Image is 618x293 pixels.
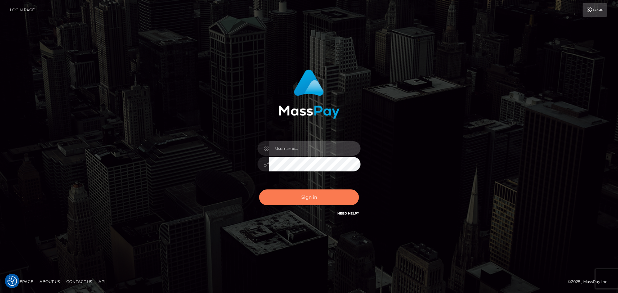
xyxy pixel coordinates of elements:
img: MassPay Login [278,69,340,119]
a: About Us [37,277,62,287]
a: Homepage [7,277,36,287]
a: Contact Us [64,277,95,287]
img: Revisit consent button [7,276,17,286]
button: Sign in [259,189,359,205]
div: © 2025 , MassPay Inc. [568,278,613,285]
a: API [96,277,108,287]
input: Username... [269,141,360,156]
button: Consent Preferences [7,276,17,286]
a: Login Page [10,3,35,17]
a: Need Help? [337,211,359,215]
a: Login [583,3,607,17]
